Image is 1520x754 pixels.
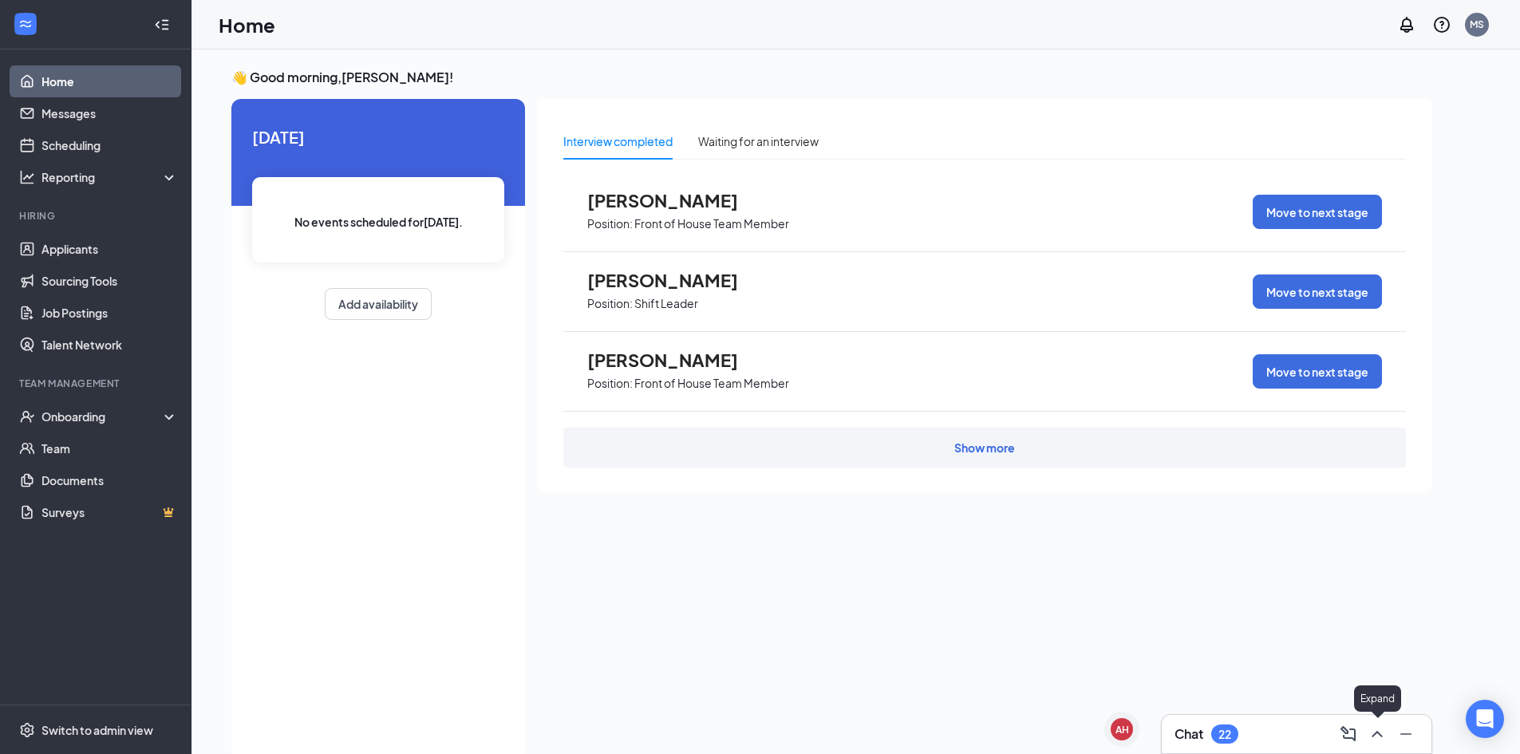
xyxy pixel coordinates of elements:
[41,496,178,528] a: SurveysCrown
[587,296,633,311] p: Position:
[41,65,178,97] a: Home
[252,124,504,149] span: [DATE]
[587,349,763,370] span: [PERSON_NAME]
[1396,724,1415,744] svg: Minimize
[1115,723,1129,736] div: AH
[634,216,789,231] p: Front of House Team Member
[1253,354,1382,389] button: Move to next stage
[18,16,34,32] svg: WorkstreamLogo
[41,297,178,329] a: Job Postings
[41,464,178,496] a: Documents
[563,132,673,150] div: Interview completed
[1432,15,1451,34] svg: QuestionInfo
[19,209,175,223] div: Hiring
[19,722,35,738] svg: Settings
[1336,721,1361,747] button: ComposeMessage
[1253,274,1382,309] button: Move to next stage
[41,97,178,129] a: Messages
[19,169,35,185] svg: Analysis
[587,216,633,231] p: Position:
[41,265,178,297] a: Sourcing Tools
[1218,728,1231,741] div: 22
[1393,721,1419,747] button: Minimize
[325,288,432,320] button: Add availability
[1364,721,1390,747] button: ChevronUp
[41,169,179,185] div: Reporting
[587,376,633,391] p: Position:
[698,132,819,150] div: Waiting for an interview
[954,440,1015,456] div: Show more
[154,17,170,33] svg: Collapse
[41,432,178,464] a: Team
[41,409,164,424] div: Onboarding
[1253,195,1382,229] button: Move to next stage
[1368,724,1387,744] svg: ChevronUp
[41,722,153,738] div: Switch to admin view
[1354,685,1401,712] div: Expand
[294,213,463,231] span: No events scheduled for [DATE] .
[19,377,175,390] div: Team Management
[41,129,178,161] a: Scheduling
[219,11,275,38] h1: Home
[231,69,1431,86] h3: 👋 Good morning, [PERSON_NAME] !
[1397,15,1416,34] svg: Notifications
[1175,725,1203,743] h3: Chat
[1470,18,1484,31] div: MS
[41,233,178,265] a: Applicants
[19,409,35,424] svg: UserCheck
[634,376,789,391] p: Front of House Team Member
[41,329,178,361] a: Talent Network
[587,270,763,290] span: [PERSON_NAME]
[1466,700,1504,738] div: Open Intercom Messenger
[634,296,698,311] p: Shift Leader
[587,190,763,211] span: [PERSON_NAME]
[1339,724,1358,744] svg: ComposeMessage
